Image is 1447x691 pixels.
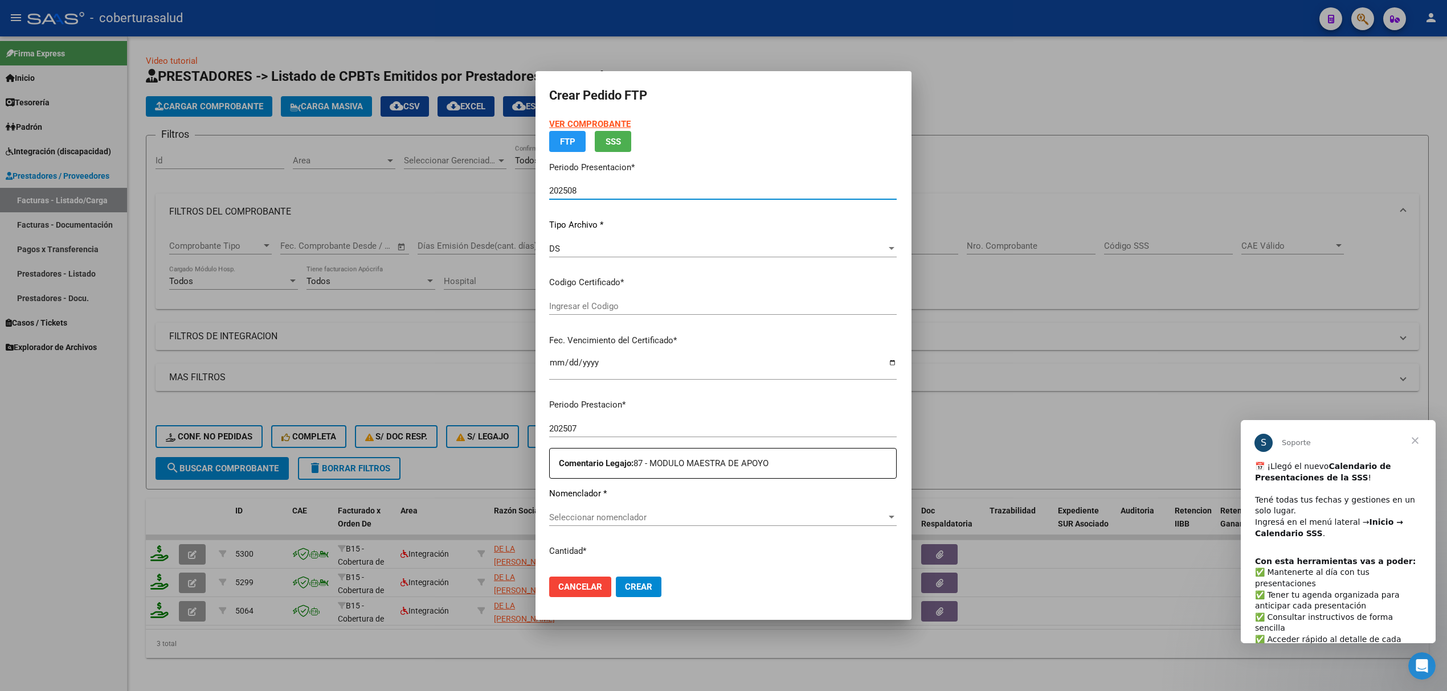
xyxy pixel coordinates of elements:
button: SSS [595,131,631,152]
p: Cantidad [549,545,897,558]
iframe: Intercom live chat [1408,652,1436,680]
a: VER COMPROBANTE [549,119,631,129]
p: Nomenclador * [549,487,897,500]
span: Cancelar [558,582,602,592]
iframe: Intercom live chat mensaje [1241,420,1436,643]
button: Crear [616,577,661,597]
button: FTP [549,131,586,152]
strong: Comentario Legajo: [559,458,633,468]
p: 87 - MODULO MAESTRA DE APOYO [559,457,896,470]
p: Fec. Vencimiento del Certificado [549,334,897,347]
b: Con esta herramientas vas a poder: [14,137,175,146]
span: DS [549,244,560,254]
div: ​✅ Mantenerte al día con tus presentaciones ✅ Tener tu agenda organizada para anticipar cada pres... [14,136,181,270]
p: Codigo Certificado [549,276,897,289]
span: FTP [560,137,575,147]
p: Periodo Presentacion [549,161,897,174]
h2: Crear Pedido FTP [549,85,898,106]
p: Tipo Archivo * [549,219,897,232]
button: Cancelar [549,577,611,597]
span: Crear [625,582,652,592]
span: Seleccionar nomenclador [549,512,886,523]
p: Periodo Prestacion [549,398,897,412]
span: SSS [606,137,621,147]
